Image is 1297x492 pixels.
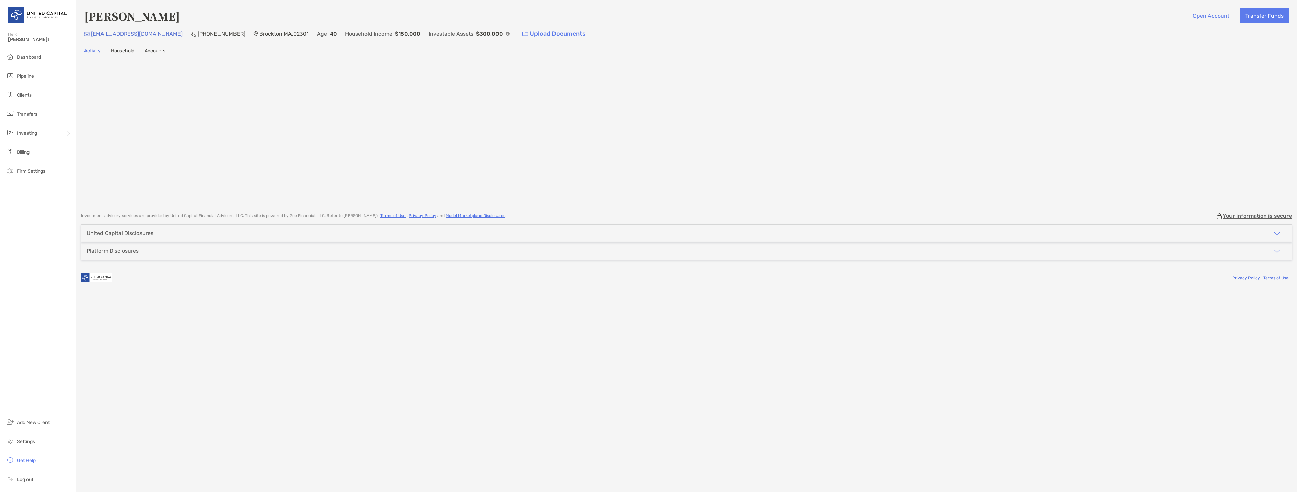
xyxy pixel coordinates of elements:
div: Platform Disclosures [87,248,139,254]
span: Billing [17,149,30,155]
img: button icon [522,32,528,36]
p: [EMAIL_ADDRESS][DOMAIN_NAME] [91,30,183,38]
span: Firm Settings [17,168,45,174]
img: pipeline icon [6,72,14,80]
p: 40 [330,30,337,38]
img: Info Icon [506,32,510,36]
img: United Capital Logo [8,3,68,27]
img: add_new_client icon [6,418,14,426]
h4: [PERSON_NAME] [84,8,180,24]
img: company logo [81,270,112,285]
span: Add New Client [17,420,50,425]
a: Privacy Policy [409,213,436,218]
a: Privacy Policy [1232,276,1260,280]
a: Upload Documents [518,26,590,41]
a: Terms of Use [380,213,406,218]
button: Open Account [1187,8,1235,23]
img: get-help icon [6,456,14,464]
a: Activity [84,48,101,55]
a: Terms of Use [1263,276,1289,280]
p: Age [317,30,327,38]
span: Clients [17,92,32,98]
div: United Capital Disclosures [87,230,153,236]
p: Household Income [345,30,392,38]
a: Model Marketplace Disclosures [446,213,505,218]
a: Accounts [145,48,165,55]
p: Investment advisory services are provided by United Capital Financial Advisors, LLC . This site i... [81,213,506,219]
img: investing icon [6,129,14,137]
button: Transfer Funds [1240,8,1289,23]
img: transfers icon [6,110,14,118]
p: Your information is secure [1223,213,1292,219]
img: dashboard icon [6,53,14,61]
p: Investable Assets [429,30,473,38]
img: logout icon [6,475,14,483]
span: Log out [17,477,33,482]
img: Phone Icon [191,31,196,37]
span: Settings [17,439,35,444]
img: Location Icon [253,31,258,37]
span: Transfers [17,111,37,117]
img: Email Icon [84,32,90,36]
a: Household [111,48,134,55]
span: Pipeline [17,73,34,79]
img: firm-settings icon [6,167,14,175]
img: clients icon [6,91,14,99]
img: billing icon [6,148,14,156]
p: $150,000 [395,30,420,38]
span: [PERSON_NAME]! [8,37,72,42]
p: Brockton , MA , 02301 [259,30,309,38]
span: Dashboard [17,54,41,60]
span: Investing [17,130,37,136]
span: Get Help [17,458,36,463]
p: [PHONE_NUMBER] [198,30,245,38]
p: $300,000 [476,30,503,38]
img: icon arrow [1273,247,1281,255]
img: settings icon [6,437,14,445]
img: icon arrow [1273,229,1281,238]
